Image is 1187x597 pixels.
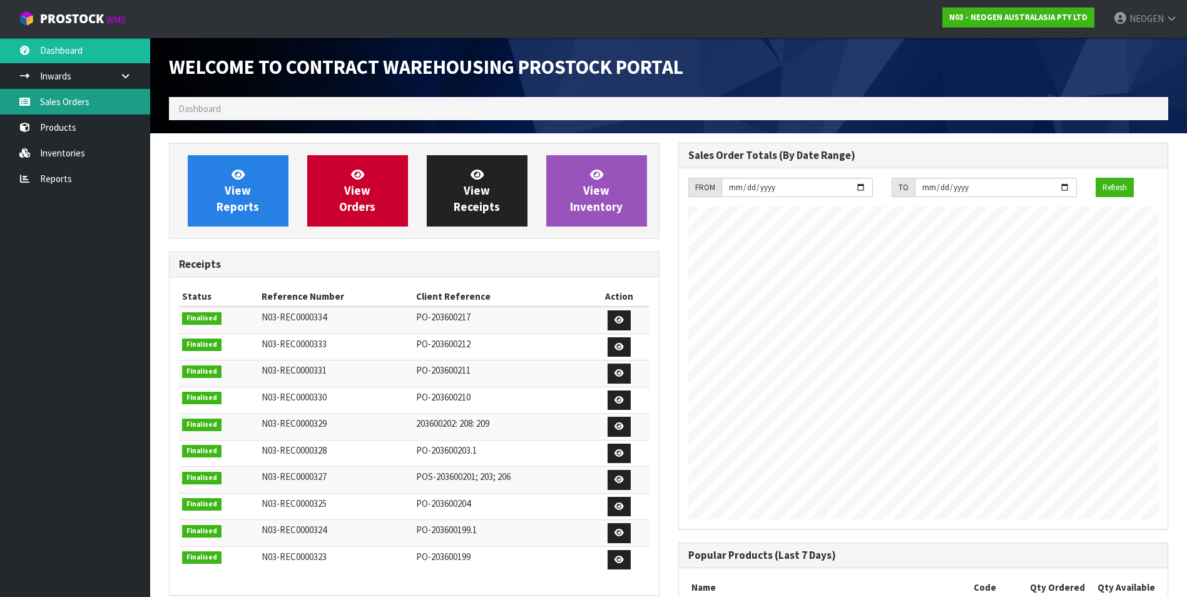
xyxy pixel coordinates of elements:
[416,364,471,376] span: PO-203600211
[188,155,288,227] a: ViewReports
[262,364,327,376] span: N03-REC0000331
[182,392,222,404] span: Finalised
[416,417,489,429] span: 203600202: 208: 209
[182,312,222,325] span: Finalised
[688,150,1159,161] h3: Sales Order Totals (By Date Range)
[416,497,471,509] span: PO-203600204
[262,524,327,536] span: N03-REC0000324
[169,54,683,79] span: Welcome to Contract Warehousing ProStock Portal
[427,155,527,227] a: ViewReceipts
[182,525,222,538] span: Finalised
[589,287,649,307] th: Action
[258,287,414,307] th: Reference Number
[262,311,327,323] span: N03-REC0000334
[182,498,222,511] span: Finalised
[570,167,623,214] span: View Inventory
[179,287,258,307] th: Status
[454,167,500,214] span: View Receipts
[1129,13,1164,24] span: NEOGEN
[19,11,34,26] img: cube-alt.png
[1096,178,1134,198] button: Refresh
[182,365,222,378] span: Finalised
[106,14,126,26] small: WMS
[182,445,222,457] span: Finalised
[262,497,327,509] span: N03-REC0000325
[416,391,471,403] span: PO-203600210
[262,417,327,429] span: N03-REC0000329
[179,258,650,270] h3: Receipts
[307,155,408,227] a: ViewOrders
[217,167,259,214] span: View Reports
[40,11,104,27] span: ProStock
[262,391,327,403] span: N03-REC0000330
[262,471,327,482] span: N03-REC0000327
[416,444,477,456] span: PO-203600203.1
[416,551,471,563] span: PO-203600199
[178,103,221,115] span: Dashboard
[262,444,327,456] span: N03-REC0000328
[546,155,647,227] a: ViewInventory
[416,338,471,350] span: PO-203600212
[182,472,222,484] span: Finalised
[262,338,327,350] span: N03-REC0000333
[688,549,1159,561] h3: Popular Products (Last 7 Days)
[416,524,477,536] span: PO-203600199.1
[949,12,1088,23] strong: N03 - NEOGEN AUSTRALASIA PTY LTD
[688,178,721,198] div: FROM
[892,178,915,198] div: TO
[416,471,511,482] span: POS-203600201; 203; 206
[182,339,222,351] span: Finalised
[416,311,471,323] span: PO-203600217
[262,551,327,563] span: N03-REC0000323
[413,287,589,307] th: Client Reference
[182,419,222,431] span: Finalised
[182,551,222,564] span: Finalised
[339,167,375,214] span: View Orders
